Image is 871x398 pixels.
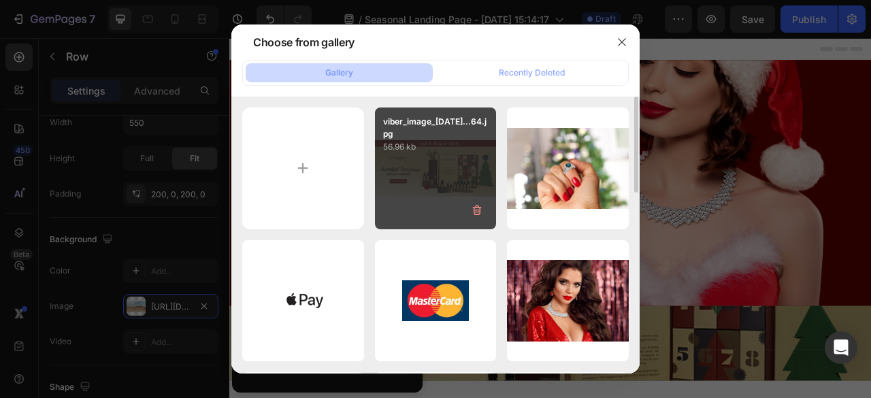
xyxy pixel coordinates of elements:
[246,63,433,82] button: Gallery
[825,331,857,364] div: Open Intercom Messenger
[383,140,489,154] p: 56.96 kb
[507,260,629,341] img: image
[325,67,353,79] div: Gallery
[253,34,355,50] div: Choose from gallery
[499,67,565,79] div: Recently Deleted
[269,280,337,322] img: image
[170,179,242,190] div: Drop element here
[28,35,50,48] div: Row
[438,63,625,82] button: Recently Deleted
[507,128,629,209] img: image
[401,280,469,322] img: image
[383,116,489,140] p: viber_image_[DATE]...64.jpg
